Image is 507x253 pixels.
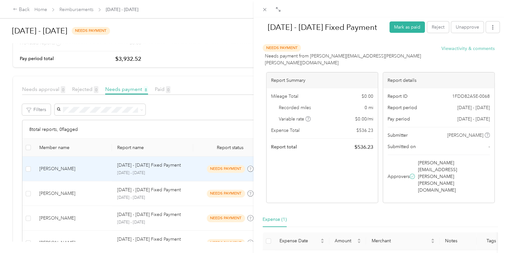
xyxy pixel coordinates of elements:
[471,217,507,253] iframe: Everlance-gr Chat Button Frame
[388,143,416,150] span: Submitted on
[418,159,488,194] span: [PERSON_NAME][EMAIL_ADDRESS][PERSON_NAME][PERSON_NAME][DOMAIN_NAME]
[362,93,373,100] span: $ 0.00
[457,116,490,122] span: [DATE] - [DATE]
[452,93,490,100] span: 1FDD82A5E-0068
[279,238,319,244] span: Expense Date
[388,116,410,122] span: Pay period
[357,240,361,244] span: caret-down
[271,93,298,100] span: Mileage Total
[329,232,366,250] th: Amount
[274,232,329,250] th: Expense Date
[354,143,373,151] span: $ 536.23
[388,104,417,111] span: Report period
[320,237,324,241] span: caret-up
[335,238,356,244] span: Amount
[388,93,408,100] span: Report ID
[388,173,410,180] span: Approvers
[431,240,435,244] span: caret-down
[271,127,300,134] span: Expense Total
[320,240,324,244] span: caret-down
[431,237,435,241] span: caret-up
[356,127,373,134] span: $ 536.23
[371,238,429,244] span: Merchant
[451,21,484,33] button: Unapprove
[355,116,373,122] span: $ 0.00 / mi
[271,144,297,150] span: Report total
[427,21,449,33] button: Reject
[279,116,311,122] span: Variable rate
[261,19,385,35] h1: Sep 1 - 30, 2025 Fixed Payment
[263,216,287,223] div: Expense (1)
[383,72,494,88] div: Report details
[441,45,495,52] button: Viewactivity & comments
[357,237,361,241] span: caret-up
[366,232,440,250] th: Merchant
[388,132,408,139] span: Submitter
[390,21,425,33] button: Mark as paid
[279,104,311,111] span: Recorded miles
[447,132,483,139] span: [PERSON_NAME]
[440,232,476,250] th: Notes
[265,53,441,66] span: Needs payment from [PERSON_NAME][EMAIL_ADDRESS][PERSON_NAME][PERSON_NAME][DOMAIN_NAME]
[365,104,373,111] span: 0 mi
[488,143,490,150] span: -
[266,72,378,88] div: Report Summary
[263,44,301,52] span: Needs Payment
[457,104,490,111] span: [DATE] - [DATE]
